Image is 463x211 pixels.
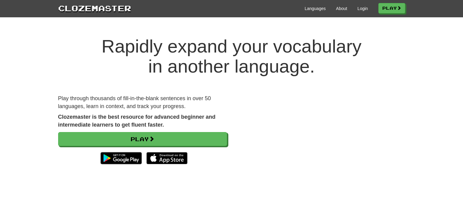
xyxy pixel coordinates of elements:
[378,3,405,13] a: Play
[336,5,347,12] a: About
[58,2,131,14] a: Clozemaster
[58,95,227,110] p: Play through thousands of fill-in-the-blank sentences in over 50 languages, learn in context, and...
[97,149,145,167] img: Get it on Google Play
[58,114,216,128] strong: Clozemaster is the best resource for advanced beginner and intermediate learners to get fluent fa...
[305,5,326,12] a: Languages
[58,132,227,146] a: Play
[146,152,188,164] img: Download_on_the_App_Store_Badge_US-UK_135x40-25178aeef6eb6b83b96f5f2d004eda3bffbb37122de64afbaef7...
[357,5,368,12] a: Login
